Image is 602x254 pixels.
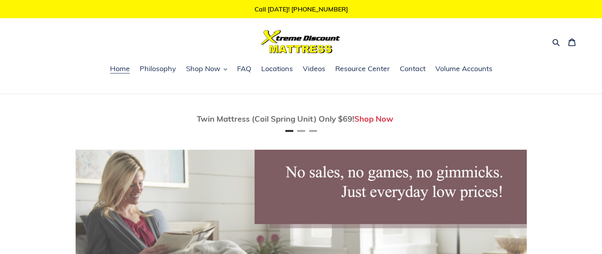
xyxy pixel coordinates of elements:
button: Shop Now [182,63,231,75]
a: FAQ [233,63,255,75]
a: Resource Center [331,63,394,75]
a: Contact [396,63,429,75]
span: Shop Now [186,64,220,73]
span: FAQ [237,64,251,73]
a: Locations [257,63,297,75]
button: Page 3 [309,130,317,132]
span: Philosophy [140,64,176,73]
span: Volume Accounts [435,64,492,73]
button: Page 1 [285,130,293,132]
a: Videos [299,63,329,75]
a: Shop Now [354,114,393,124]
span: Contact [400,64,425,73]
span: Twin Mattress (Coil Spring Unit) Only $69! [197,114,354,124]
a: Philosophy [136,63,180,75]
a: Home [106,63,134,75]
span: Videos [303,64,325,73]
span: Locations [261,64,293,73]
span: Resource Center [335,64,390,73]
button: Page 2 [297,130,305,132]
img: Xtreme Discount Mattress [261,30,340,53]
span: Home [110,64,130,73]
a: Volume Accounts [431,63,496,75]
